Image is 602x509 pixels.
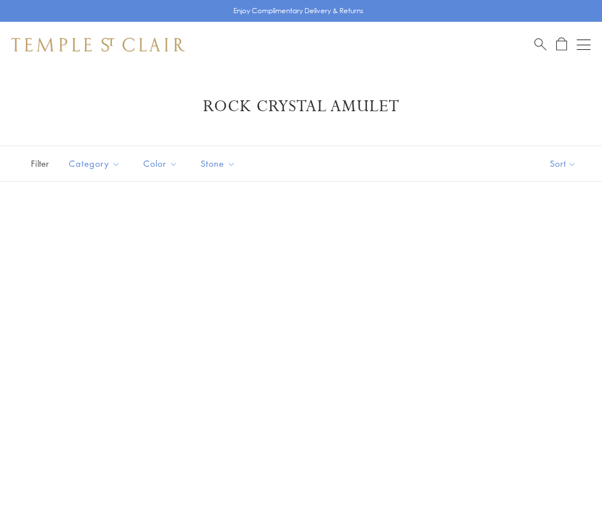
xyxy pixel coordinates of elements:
[524,146,602,181] button: Show sort by
[29,96,573,117] h1: Rock Crystal Amulet
[534,37,546,52] a: Search
[577,38,591,52] button: Open navigation
[138,156,186,171] span: Color
[195,156,244,171] span: Stone
[63,156,129,171] span: Category
[556,37,567,52] a: Open Shopping Bag
[135,151,186,177] button: Color
[11,38,185,52] img: Temple St. Clair
[60,151,129,177] button: Category
[233,5,363,17] p: Enjoy Complimentary Delivery & Returns
[192,151,244,177] button: Stone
